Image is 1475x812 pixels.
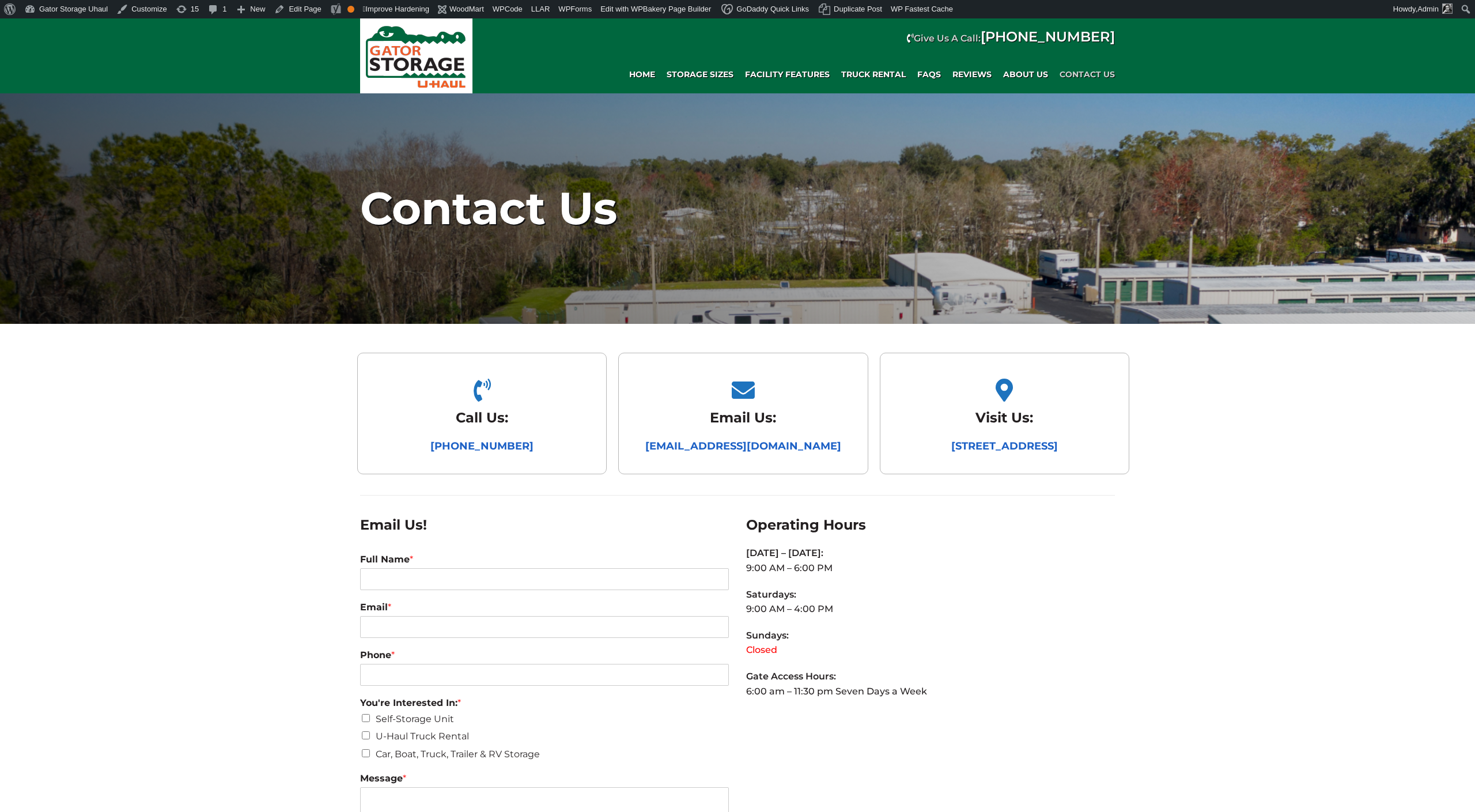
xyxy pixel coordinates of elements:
a: Contact Us [1054,63,1121,86]
p: 6:00 am – 11:30 pm Seven Days a Week [746,669,1115,698]
a: Truck Rental [835,63,912,86]
label: Phone [360,649,729,662]
strong: Gate Access Hours: [746,671,836,682]
label: Email [360,602,729,614]
a: Storage Sizes [661,63,739,86]
label: Full Name [360,554,729,566]
h2: Operating Hours [746,515,1115,535]
a: [EMAIL_ADDRESS][DOMAIN_NAME] [645,440,841,452]
span: Facility Features [745,70,830,80]
strong: [DATE] – [DATE]: [746,547,823,558]
a: FAQs [912,63,947,86]
span: Home [629,70,655,80]
h2: Email Us! [360,515,729,535]
span: Contact Us [1060,70,1115,80]
span: Truck Rental [841,70,906,80]
label: Message [360,773,729,785]
label: Self-Storage Unit [376,713,454,724]
span: REVIEWS [952,70,992,80]
span: Admin [1417,5,1439,13]
label: Car, Boat, Truck, Trailer & RV Storage [376,749,540,760]
h2: Visit Us: [889,408,1120,428]
a: [STREET_ADDRESS] [951,440,1058,452]
a: [PHONE_NUMBER] [430,440,534,452]
p: 9:00 AM – 4:00 PM [746,587,1115,617]
span: About Us [1003,70,1048,80]
div: Main navigation [478,63,1121,86]
span: Closed [746,644,777,655]
strong: Saturdays: [746,589,796,600]
img: Gator Storage Uhaul [360,18,472,93]
a: REVIEWS [947,63,997,86]
h1: Contact Us [360,182,1115,236]
h2: Call Us: [366,408,597,428]
span: Storage Sizes [667,70,733,80]
label: You're Interested In: [360,697,729,709]
a: Home [623,63,661,86]
label: U-Haul Truck Rental [376,731,469,742]
h2: Email Us: [627,408,858,428]
img: icon [438,5,447,14]
div: OK [347,6,354,13]
a: Facility Features [739,63,835,86]
span: FAQs [917,70,941,80]
strong: Give Us A Call: [914,33,1115,44]
strong: Sundays: [746,630,789,641]
p: 9:00 AM – 6:00 PM [746,546,1115,575]
a: [PHONE_NUMBER] [981,28,1115,45]
a: About Us [997,63,1054,86]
